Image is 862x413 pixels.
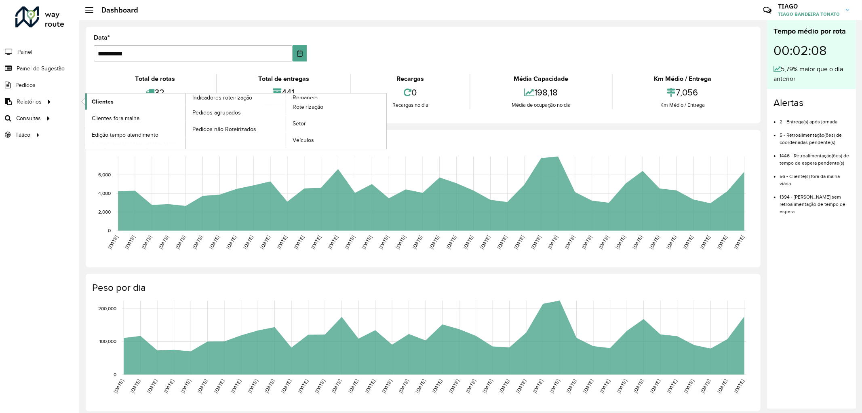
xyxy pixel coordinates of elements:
text: [DATE] [465,379,476,394]
span: Clientes fora malha [92,114,139,123]
span: Painel [17,48,32,56]
text: 200,000 [98,306,116,311]
text: [DATE] [683,235,694,250]
text: 2,000 [98,209,111,214]
text: 0 [114,372,116,377]
text: [DATE] [107,235,119,250]
text: [DATE] [331,379,342,394]
text: [DATE] [348,379,359,394]
text: [DATE] [532,379,544,394]
text: [DATE] [381,379,393,394]
text: [DATE] [632,235,643,250]
span: Romaneio [293,93,318,102]
text: [DATE] [398,379,409,394]
a: Roteirização [286,99,386,115]
text: [DATE] [582,379,594,394]
text: [DATE] [226,235,237,250]
text: [DATE] [175,235,186,250]
a: Indicadores roteirização [85,93,286,149]
div: 00:02:08 [773,37,849,64]
a: Edição tempo atendimento [85,127,185,143]
text: 0 [108,228,111,233]
h4: Peso por dia [92,282,752,294]
text: [DATE] [415,379,426,394]
text: [DATE] [297,379,309,394]
div: 5,79% maior que o dia anterior [773,64,849,84]
text: [DATE] [259,235,271,250]
text: [DATE] [113,379,124,394]
text: [DATE] [141,235,152,250]
text: [DATE] [242,235,254,250]
text: 6,000 [98,172,111,177]
a: Pedidos não Roteirizados [186,121,286,137]
h2: Dashboard [93,6,138,15]
a: Pedidos agrupados [186,104,286,121]
text: [DATE] [395,235,407,250]
li: 1394 - [PERSON_NAME] sem retroalimentação de tempo de espera [780,187,849,215]
text: [DATE] [498,379,510,394]
text: [DATE] [314,379,326,394]
div: Recargas no dia [353,101,468,109]
text: [DATE] [448,379,460,394]
span: Clientes [92,97,114,106]
text: [DATE] [310,235,322,250]
text: [DATE] [129,379,141,394]
text: [DATE] [196,379,208,394]
text: [DATE] [280,379,292,394]
text: [DATE] [717,379,728,394]
div: Tempo médio por rota [773,26,849,37]
text: [DATE] [192,235,203,250]
text: [DATE] [479,235,491,250]
span: Setor [293,119,306,128]
text: [DATE] [565,379,577,394]
text: 100,000 [99,339,116,344]
text: [DATE] [247,379,259,394]
text: [DATE] [649,379,661,394]
text: [DATE] [615,235,626,250]
text: [DATE] [513,235,525,250]
text: [DATE] [431,379,443,394]
text: [DATE] [733,379,745,394]
span: Pedidos agrupados [192,108,241,117]
button: Choose Date [293,45,307,61]
text: [DATE] [378,235,390,250]
a: Setor [286,116,386,132]
text: [DATE] [124,235,136,250]
text: [DATE] [649,235,660,250]
text: [DATE] [213,379,225,394]
a: Clientes [85,93,185,110]
text: [DATE] [230,379,242,394]
li: 56 - Cliente(s) fora da malha viária [780,167,849,187]
div: 198,18 [472,84,610,101]
text: [DATE] [599,379,611,394]
span: TIAGO BANDEIRA TONATO [778,11,840,18]
li: 1446 - Retroalimentação(ões) de tempo de espera pendente(s) [780,146,849,167]
text: [DATE] [581,235,592,250]
text: [DATE] [666,379,678,394]
a: Clientes fora malha [85,110,185,126]
text: [DATE] [146,379,158,394]
a: Romaneio [186,93,387,149]
text: [DATE] [344,235,356,250]
div: 7,056 [615,84,750,101]
div: Km Médio / Entrega [615,101,750,109]
text: [DATE] [496,235,508,250]
text: [DATE] [263,379,275,394]
span: Painel de Sugestão [17,64,65,73]
span: Pedidos não Roteirizados [192,125,256,133]
text: [DATE] [666,235,677,250]
span: Veículos [293,136,314,144]
li: 2 - Entrega(s) após jornada [780,112,849,125]
text: [DATE] [428,235,440,250]
text: [DATE] [445,235,457,250]
span: Consultas [16,114,41,123]
text: [DATE] [616,379,628,394]
div: Média de ocupação no dia [472,101,610,109]
text: [DATE] [158,235,169,250]
div: 0 [353,84,468,101]
div: Total de rotas [96,74,214,84]
text: 4,000 [98,191,111,196]
text: [DATE] [293,235,305,250]
text: [DATE] [364,379,376,394]
text: [DATE] [632,379,644,394]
